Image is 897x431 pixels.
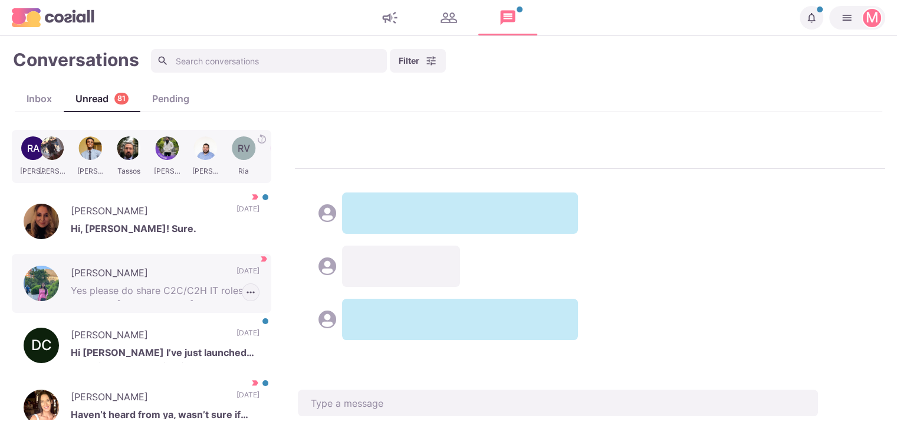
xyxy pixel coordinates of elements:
p: Hi [PERSON_NAME] I’ve just launched an Indiegogo campaign for our startup Funalyse 🎮 – turning bo... [71,345,259,363]
img: Kate Wojciechowska [24,204,59,239]
p: [PERSON_NAME] [71,204,225,221]
p: [DATE] [236,204,259,221]
div: Danny Clark [31,338,52,352]
p: [PERSON_NAME] [71,266,225,283]
div: Martin [866,11,879,25]
input: Search conversations [151,49,387,73]
button: Martin [829,6,885,30]
img: Robyn Britton [24,390,59,425]
p: Yes please do share C2C/C2H IT roles at Email - [PERSON_NAME][EMAIL_ADDRESS][DOMAIN_NAME] [71,283,259,301]
div: Unread [64,92,140,106]
button: Filter [390,49,446,73]
p: 81 [117,93,126,105]
p: [PERSON_NAME] [71,328,225,345]
p: Hi, [PERSON_NAME]! Sure. [71,221,259,239]
img: Riya Aggarwal [24,266,59,301]
p: Haven’t heard from ya, wasn’t sure if this time was good but I will be available on my cell after... [71,407,259,425]
p: [DATE] [236,266,259,283]
p: [DATE] [236,390,259,407]
div: Pending [140,92,201,106]
p: [PERSON_NAME] [71,390,225,407]
h1: Conversations [13,49,139,70]
button: Notifications [800,6,823,30]
div: Inbox [15,92,64,106]
img: logo [12,8,94,27]
p: [DATE] [236,328,259,345]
